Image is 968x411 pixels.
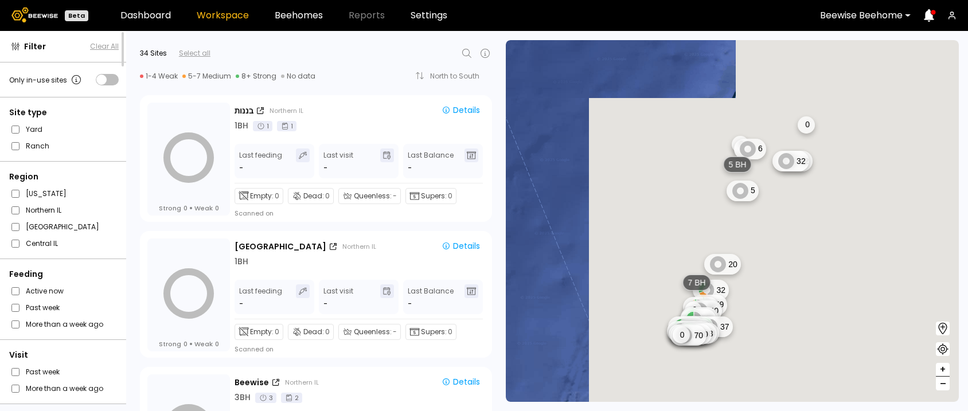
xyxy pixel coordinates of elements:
[9,171,119,183] div: Region
[9,107,119,119] div: Site type
[120,11,171,20] a: Dashboard
[26,221,99,233] label: [GEOGRAPHIC_DATA]
[140,72,178,81] div: 1-4 Weak
[215,340,219,348] span: 0
[727,180,759,201] div: 5
[728,159,746,170] span: 5 BH
[338,324,401,340] div: Queenless:
[235,392,251,404] div: 3 BH
[26,318,103,330] label: More than a week ago
[342,242,376,251] div: Northern IL
[184,204,188,212] span: 0
[275,327,279,337] span: 0
[732,135,749,152] div: 0
[448,327,452,337] span: 0
[275,11,323,20] a: Beehomes
[239,162,244,174] div: -
[405,324,456,340] div: Supers:
[323,298,327,310] div: -
[437,240,485,253] button: Details
[704,254,741,275] div: 20
[26,382,103,394] label: More than a week ago
[281,393,302,403] div: 2
[437,104,485,118] button: Details
[448,191,452,201] span: 0
[235,105,253,117] div: בננות
[940,377,946,391] span: –
[197,11,249,20] a: Workspace
[670,324,711,345] div: 120
[140,48,167,58] div: 34 Sites
[236,72,276,81] div: 8+ Strong
[678,323,719,343] div: 104
[325,191,330,201] span: 0
[235,256,248,268] div: 1 BH
[239,298,244,310] div: -
[235,377,269,389] div: Beewise
[323,284,353,310] div: Last visit
[26,302,60,314] label: Past week
[235,120,248,132] div: 1 BH
[24,41,46,53] span: Filter
[159,204,219,212] div: Strong Weak
[281,72,315,81] div: No data
[239,148,282,174] div: Last feeding
[182,72,231,81] div: 5-7 Medium
[685,301,702,318] div: 0
[696,316,733,337] div: 37
[26,204,61,216] label: Northern IL
[215,204,219,212] span: 0
[936,377,950,390] button: –
[673,326,690,343] div: 0
[9,73,83,87] div: Only in-use sites
[26,140,49,152] label: Ranch
[408,284,454,310] div: Last Balance
[393,327,397,337] span: -
[393,191,397,201] span: -
[430,73,487,80] div: North to South
[288,188,334,204] div: Dead:
[408,298,412,310] span: -
[9,268,119,280] div: Feeding
[179,48,210,58] div: Select all
[667,321,704,342] div: 40
[11,7,58,22] img: Beewise logo
[26,237,58,249] label: Central IL
[411,11,447,20] a: Settings
[688,277,706,287] span: 7 BH
[253,121,272,131] div: 1
[680,323,717,344] div: 43
[325,327,330,337] span: 0
[323,148,353,174] div: Last visit
[405,188,456,204] div: Supers:
[678,321,715,342] div: 31
[65,10,88,21] div: Beta
[676,319,713,339] div: 42
[442,241,480,251] div: Details
[270,106,303,115] div: Northern IL
[349,11,385,20] span: Reports
[442,377,480,387] div: Details
[408,148,454,174] div: Last Balance
[939,362,946,377] span: +
[936,363,950,377] button: +
[798,116,815,133] div: 0
[408,162,412,174] span: -
[285,378,319,387] div: Northern IL
[682,307,719,327] div: 46
[681,307,717,328] div: 45
[255,393,276,403] div: 3
[437,375,485,389] button: Details
[670,325,707,346] div: 70
[26,366,60,378] label: Past week
[442,105,480,115] div: Details
[235,241,326,253] div: [GEOGRAPHIC_DATA]
[239,284,282,310] div: Last feeding
[90,41,119,52] button: Clear All
[680,309,717,330] div: 17
[772,151,809,171] div: 32
[184,340,188,348] span: 0
[275,191,279,201] span: 0
[734,138,766,159] div: 6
